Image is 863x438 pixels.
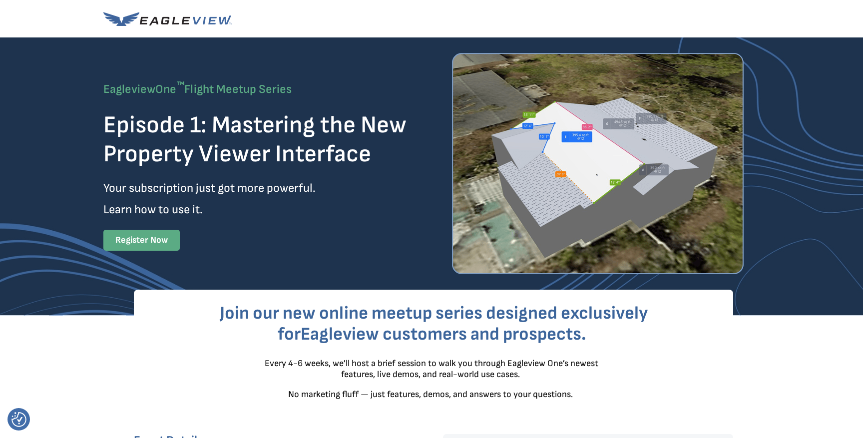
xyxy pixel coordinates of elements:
strong: Register Now [115,235,168,245]
span: Flight Meetup Series [184,82,292,96]
span: One [155,82,184,96]
span: Eagleview [103,82,155,96]
sup: ™ [176,79,184,91]
img: Drone flying over a multi-family home [452,53,744,274]
span: Every 4-6 weeks, we’ll host a brief session to walk you through Eagleview One’s newest features, ... [265,358,598,380]
span: Join our new online meetup series designed exclusively for [220,303,648,345]
span: Your subscription just got more powerful. [103,181,316,195]
span: Eagleview customers and prospects. [301,324,586,345]
span: Episode 1: Mastering the New Property Viewer Interface [103,111,407,168]
span: No marketing fluff — just features, demos, and answers to your questions. [288,389,573,399]
img: Revisit consent button [11,412,26,427]
a: Register Now [103,230,180,251]
span: Learn how to use it. [103,202,203,217]
button: Consent Preferences [11,412,26,427]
